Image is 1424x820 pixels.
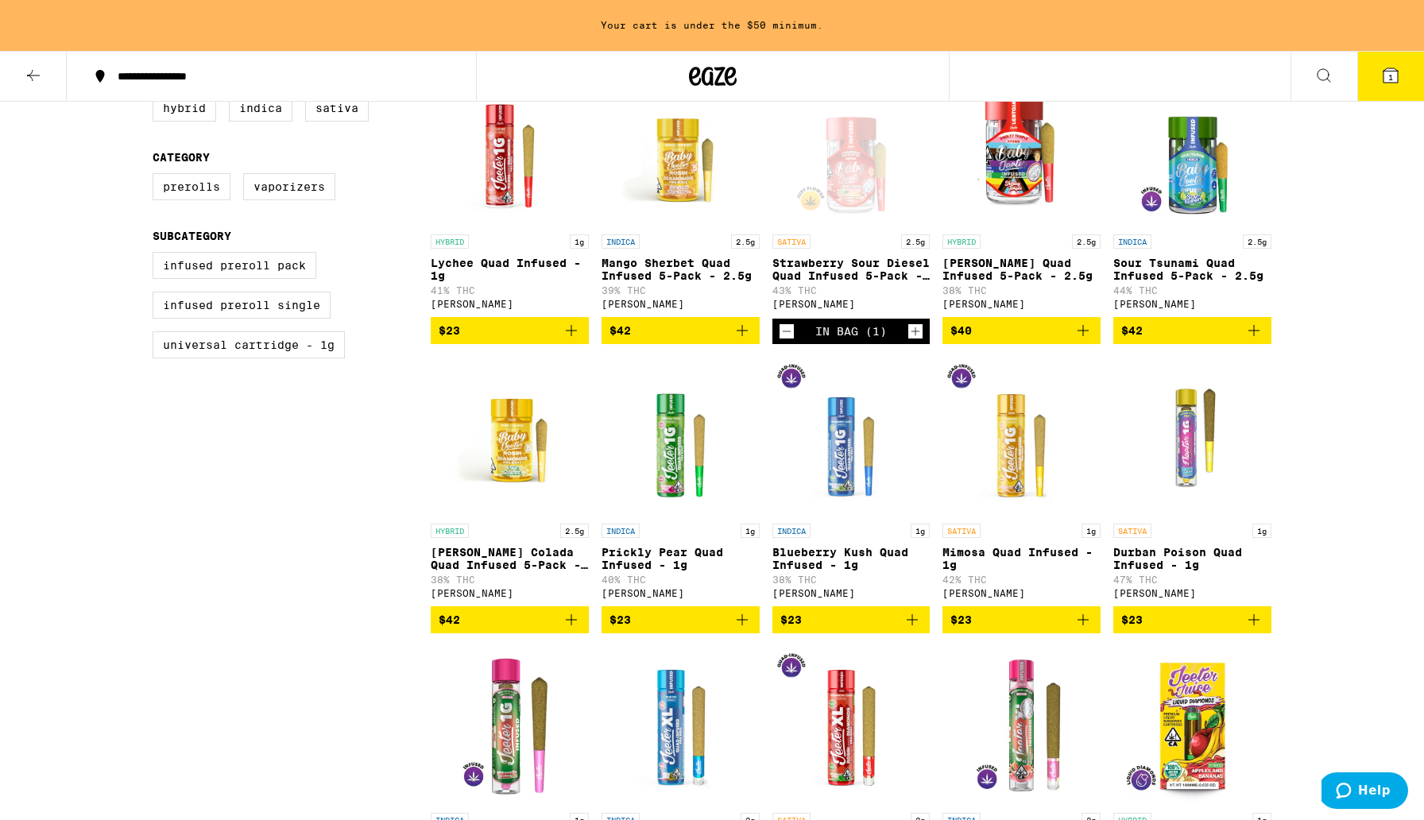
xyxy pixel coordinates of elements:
a: Open page for Strawberry Sour Diesel Quad Infused 5-Pack - 2.5g from Jeeter [772,68,931,319]
p: INDICA [602,234,640,249]
p: 40% THC [602,574,760,585]
p: 2.5g [731,234,760,249]
p: 47% THC [1113,574,1271,585]
button: Add to bag [431,606,589,633]
label: Universal Cartridge - 1g [153,331,345,358]
span: $40 [950,324,972,337]
img: Jeeter - Jeeter Juice: Apples & Bananas - 1g [1113,646,1271,805]
p: INDICA [772,524,811,538]
div: [PERSON_NAME] [942,299,1101,309]
div: In Bag (1) [815,325,887,338]
div: [PERSON_NAME] [942,588,1101,598]
span: $42 [1121,324,1143,337]
p: 43% THC [772,285,931,296]
a: Open page for Lychee Quad Infused - 1g from Jeeter [431,68,589,317]
p: HYBRID [431,524,469,538]
span: $23 [950,613,972,626]
p: HYBRID [942,234,981,249]
button: Add to bag [602,317,760,344]
p: Strawberry Sour Diesel Quad Infused 5-Pack - 2.5g [772,257,931,282]
a: Open page for Mango Sherbet Quad Infused 5-Pack - 2.5g from Jeeter [602,68,760,317]
button: Add to bag [602,606,760,633]
button: Add to bag [431,317,589,344]
button: Add to bag [942,606,1101,633]
p: Mimosa Quad Infused - 1g [942,546,1101,571]
label: Prerolls [153,173,230,200]
p: 1g [570,234,589,249]
label: Infused Preroll Single [153,292,331,319]
label: Indica [229,95,292,122]
p: HYBRID [431,234,469,249]
img: Jeeter - Durban Poison Quad Infused - 1g [1113,357,1271,516]
p: INDICA [602,524,640,538]
button: Increment [907,323,923,339]
p: 2.5g [1072,234,1101,249]
button: Decrement [779,323,795,339]
a: Open page for Mimosa Quad Infused - 1g from Jeeter [942,357,1101,606]
p: 2.5g [1243,234,1271,249]
label: Sativa [305,95,369,122]
p: 38% THC [431,574,589,585]
button: Add to bag [942,317,1101,344]
a: Open page for Prickly Pear Quad Infused - 1g from Jeeter [602,357,760,606]
iframe: Opens a widget where you can find more information [1321,772,1408,812]
img: Jeeter - Blueberry Kush Quad Infused - 1g [772,357,931,516]
label: Vaporizers [243,173,335,200]
p: [PERSON_NAME] Colada Quad Infused 5-Pack - 2.5g [431,546,589,571]
p: 42% THC [942,574,1101,585]
legend: Category [153,151,210,164]
p: 2.5g [560,524,589,538]
img: Jeeter - Strawberry Cough Quad Infused XL - 2g [772,646,931,805]
p: Prickly Pear Quad Infused - 1g [602,546,760,571]
div: [PERSON_NAME] [1113,588,1271,598]
img: Jeeter - Watermelon ZKZ Quad Infused XL - 2g [942,646,1101,805]
a: Open page for Blueberry Kush Quad Infused - 1g from Jeeter [772,357,931,606]
a: Open page for Sour Tsunami Quad Infused 5-Pack - 2.5g from Jeeter [1113,68,1271,317]
div: [PERSON_NAME] [772,299,931,309]
span: $23 [780,613,802,626]
p: 1g [741,524,760,538]
p: SATIVA [942,524,981,538]
p: 38% THC [772,574,931,585]
span: $42 [609,324,631,337]
img: Jeeter - Shirley Temple Quad Infused 5-Pack - 2.5g [942,68,1101,226]
p: SATIVA [1113,524,1151,538]
p: 41% THC [431,285,589,296]
button: 1 [1357,52,1424,101]
img: Jeeter - Lychee Quad Infused - 1g [431,68,589,226]
button: Add to bag [1113,317,1271,344]
p: Mango Sherbet Quad Infused 5-Pack - 2.5g [602,257,760,282]
a: Open page for Shirley Temple Quad Infused 5-Pack - 2.5g from Jeeter [942,68,1101,317]
p: INDICA [1113,234,1151,249]
p: Blueberry Kush Quad Infused - 1g [772,546,931,571]
p: 39% THC [602,285,760,296]
p: 1g [1252,524,1271,538]
div: [PERSON_NAME] [602,299,760,309]
p: 44% THC [1113,285,1271,296]
p: Lychee Quad Infused - 1g [431,257,589,282]
p: [PERSON_NAME] Quad Infused 5-Pack - 2.5g [942,257,1101,282]
p: SATIVA [772,234,811,249]
span: $23 [609,613,631,626]
a: Open page for Durban Poison Quad Infused - 1g from Jeeter [1113,357,1271,606]
p: 2.5g [901,234,930,249]
p: Sour Tsunami Quad Infused 5-Pack - 2.5g [1113,257,1271,282]
img: Jeeter - Pina Colada Quad Infused 5-Pack - 2.5g [431,357,589,516]
img: Jeeter - Mango Sherbet Quad Infused 5-Pack - 2.5g [602,68,760,226]
button: Add to bag [772,606,931,633]
div: [PERSON_NAME] [602,588,760,598]
div: [PERSON_NAME] [1113,299,1271,309]
p: 1g [911,524,930,538]
div: [PERSON_NAME] [431,588,589,598]
p: 1g [1082,524,1101,538]
a: Open page for Pina Colada Quad Infused 5-Pack - 2.5g from Jeeter [431,357,589,606]
img: Jeeter - Sour Tsunami Quad Infused 5-Pack - 2.5g [1113,68,1271,226]
p: Durban Poison Quad Infused - 1g [1113,546,1271,571]
img: Jeeter - Blue Zkz Quad Infused XL - 2g [602,646,760,805]
button: Add to bag [1113,606,1271,633]
label: Hybrid [153,95,216,122]
img: Jeeter - Watermelon Zkittlez Quad Infused - 1g [431,646,589,805]
div: [PERSON_NAME] [431,299,589,309]
img: Jeeter - Mimosa Quad Infused - 1g [942,357,1101,516]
